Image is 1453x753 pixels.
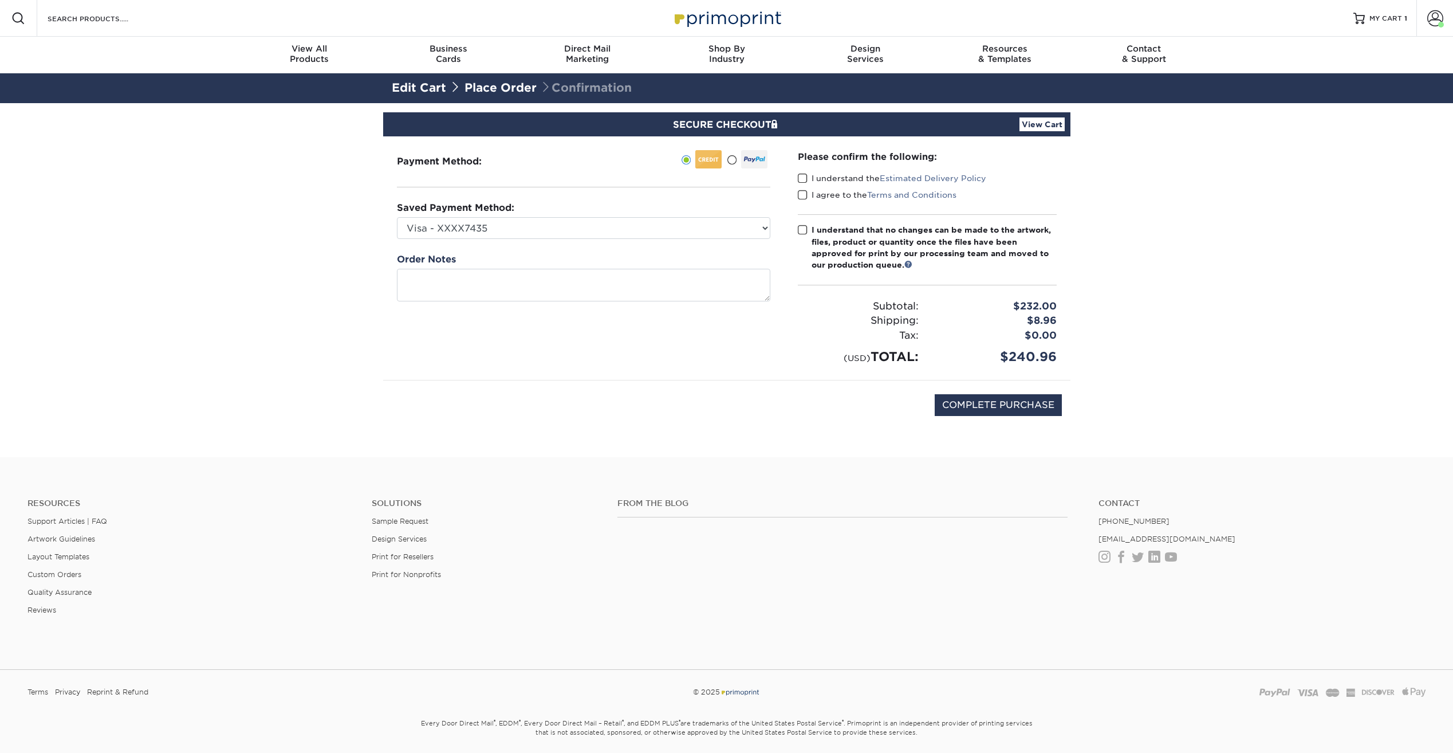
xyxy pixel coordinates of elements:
sup: ® [622,719,624,724]
div: Tax: [789,328,927,343]
a: Resources& Templates [935,37,1074,73]
a: [EMAIL_ADDRESS][DOMAIN_NAME] [1098,535,1235,543]
a: Contact& Support [1074,37,1214,73]
img: Primoprint [720,688,760,696]
div: & Templates [935,44,1074,64]
div: TOTAL: [789,347,927,366]
sup: ® [679,719,680,724]
a: [PHONE_NUMBER] [1098,517,1170,525]
div: Marketing [518,44,657,64]
span: Shop By [657,44,796,54]
a: Place Order [464,81,537,95]
span: Contact [1074,44,1214,54]
span: 1 [1404,14,1407,22]
div: $232.00 [927,299,1065,314]
div: $0.00 [927,328,1065,343]
a: Estimated Delivery Policy [880,174,986,183]
a: Artwork Guidelines [27,535,95,543]
span: SECURE CHECKOUT [673,119,781,130]
input: COMPLETE PURCHASE [935,394,1062,416]
div: $8.96 [927,313,1065,328]
iframe: Google Customer Reviews [3,718,97,749]
div: $240.96 [927,347,1065,366]
div: © 2025 [491,684,963,701]
small: (USD) [844,353,871,363]
a: Privacy [55,684,80,701]
h4: Solutions [372,499,600,508]
div: Cards [379,44,518,64]
span: MY CART [1369,14,1402,23]
a: Design Services [372,535,427,543]
span: Confirmation [540,81,632,95]
sup: ® [519,719,521,724]
a: Quality Assurance [27,588,92,597]
span: View All [240,44,379,54]
label: I understand the [798,172,986,184]
a: Shop ByIndustry [657,37,796,73]
h4: Resources [27,499,355,508]
div: Industry [657,44,796,64]
a: Direct MailMarketing [518,37,657,73]
div: Shipping: [789,313,927,328]
span: Design [796,44,935,54]
a: Layout Templates [27,552,89,561]
h4: From the Blog [617,499,1068,508]
a: BusinessCards [379,37,518,73]
a: Sample Request [372,517,428,525]
a: View AllProducts [240,37,379,73]
div: Products [240,44,379,64]
a: Custom Orders [27,570,81,579]
a: Contact [1098,499,1426,508]
a: Reprint & Refund [87,684,148,701]
span: Resources [935,44,1074,54]
div: Subtotal: [789,299,927,314]
a: View Cart [1019,117,1065,131]
span: Direct Mail [518,44,657,54]
img: Primoprint [670,6,784,30]
label: Saved Payment Method: [397,201,514,215]
a: Reviews [27,606,56,614]
a: Terms [27,684,48,701]
div: Please confirm the following: [798,150,1057,163]
div: & Support [1074,44,1214,64]
sup: ® [842,719,844,724]
label: I agree to the [798,189,956,201]
a: Print for Nonprofits [372,570,441,579]
div: I understand that no changes can be made to the artwork, files, product or quantity once the file... [812,224,1057,271]
span: Business [379,44,518,54]
sup: ® [494,719,495,724]
h3: Payment Method: [397,156,510,167]
label: Order Notes [397,253,456,266]
a: Support Articles | FAQ [27,517,107,525]
input: SEARCH PRODUCTS..... [46,11,158,25]
a: DesignServices [796,37,935,73]
div: Services [796,44,935,64]
a: Edit Cart [392,81,446,95]
a: Print for Resellers [372,552,434,561]
a: Terms and Conditions [867,190,956,199]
